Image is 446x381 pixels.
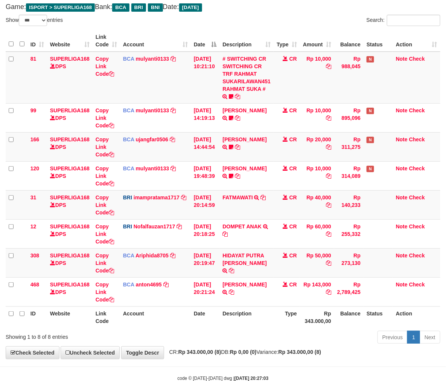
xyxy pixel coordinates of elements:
[163,282,169,288] a: Copy anton4695 to clipboard
[289,165,297,171] span: CR
[136,56,169,62] a: mulyanti0133
[367,137,374,143] span: Has Note
[50,252,90,259] a: SUPERLIGA168
[93,30,120,52] th: Link Code: activate to sort column ascending
[289,56,297,62] span: CR
[191,30,220,52] th: Date: activate to sort column descending
[136,165,169,171] a: mulyanti0133
[123,252,134,259] span: BCA
[396,252,408,259] a: Note
[409,136,425,142] a: Check
[50,107,90,113] a: SUPERLIGA168
[364,306,393,328] th: Status
[300,190,334,219] td: Rp 40,000
[223,165,267,171] a: [PERSON_NAME]
[326,260,331,266] a: Copy Rp 50,000 to clipboard
[300,30,334,52] th: Amount: activate to sort column ascending
[229,289,234,295] a: Copy MUHAMMAD ALAMSUDDI to clipboard
[181,194,186,200] a: Copy imampratama1717 to clipboard
[300,277,334,306] td: Rp 143,000
[289,194,297,200] span: CR
[50,223,90,230] a: SUPERLIGA168
[367,15,440,26] label: Search:
[334,52,364,104] td: Rp 988,045
[27,306,47,328] th: ID
[50,56,90,62] a: SUPERLIGA168
[223,223,262,230] a: DOMPET ANAK
[6,15,63,26] label: Show entries
[334,103,364,132] td: Rp 895,096
[123,107,134,113] span: BCA
[96,282,114,303] a: Copy Link Code
[112,3,129,12] span: BCA
[289,107,297,113] span: CR
[409,107,425,113] a: Check
[30,282,39,288] span: 468
[191,306,220,328] th: Date
[170,252,175,259] a: Copy Ariphida8705 to clipboard
[396,107,408,113] a: Note
[26,3,95,12] span: ISPORT > SUPERLIGA168
[177,223,182,230] a: Copy Nofalfauzan1717 to clipboard
[230,349,257,355] strong: Rp 0,00 (0)
[6,346,59,359] a: Check Selected
[326,115,331,121] a: Copy Rp 10,000 to clipboard
[409,194,425,200] a: Check
[367,56,374,63] span: Has Note
[334,219,364,248] td: Rp 255,332
[289,223,297,230] span: CR
[30,194,37,200] span: 31
[409,252,425,259] a: Check
[396,194,408,200] a: Note
[274,30,300,52] th: Type: activate to sort column ascending
[120,30,191,52] th: Account: activate to sort column ascending
[223,194,253,200] a: FATMAWATI
[134,194,180,200] a: imampratama1717
[121,346,164,359] a: Toggle Descr
[387,15,440,26] input: Search:
[229,268,234,274] a: Copy HIDAYAT PUTRA SETI to clipboard
[50,136,90,142] a: SUPERLIGA168
[235,144,240,150] a: Copy NOVEN ELING PRAYOG to clipboard
[170,56,176,62] a: Copy mulyanti0133 to clipboard
[123,165,134,171] span: BCA
[326,231,331,237] a: Copy Rp 60,000 to clipboard
[191,190,220,219] td: [DATE] 20:14:59
[396,56,408,62] a: Note
[334,190,364,219] td: Rp 140,233
[30,56,37,62] span: 81
[326,202,331,208] a: Copy Rp 40,000 to clipboard
[367,166,374,172] span: Has Note
[27,30,47,52] th: ID: activate to sort column ascending
[409,56,425,62] a: Check
[223,282,267,288] a: [PERSON_NAME]
[170,165,176,171] a: Copy mulyanti0133 to clipboard
[326,144,331,150] a: Copy Rp 20,000 to clipboard
[220,306,274,328] th: Description
[96,107,114,129] a: Copy Link Code
[300,161,334,190] td: Rp 10,000
[223,136,267,142] a: [PERSON_NAME]
[47,103,93,132] td: DPS
[135,252,169,259] a: Ariphida8705
[123,282,134,288] span: BCA
[289,252,297,259] span: CR
[131,3,146,12] span: BRI
[326,289,331,295] a: Copy Rp 143,000 to clipboard
[300,132,334,161] td: Rp 20,000
[19,15,47,26] select: Showentries
[300,219,334,248] td: Rp 60,000
[191,52,220,104] td: [DATE] 10:21:10
[96,194,114,216] a: Copy Link Code
[96,136,114,158] a: Copy Link Code
[334,161,364,190] td: Rp 314,089
[279,349,321,355] strong: Rp 343.000,00 (8)
[170,107,176,113] a: Copy mulyanti0133 to clipboard
[166,349,321,355] span: CR: DB: Variance:
[50,194,90,200] a: SUPERLIGA168
[6,330,180,341] div: Showing 1 to 8 of 8 entries
[123,194,132,200] span: BRI
[191,248,220,277] td: [DATE] 20:19:47
[235,115,240,121] a: Copy MUHAMMAD REZA to clipboard
[47,248,93,277] td: DPS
